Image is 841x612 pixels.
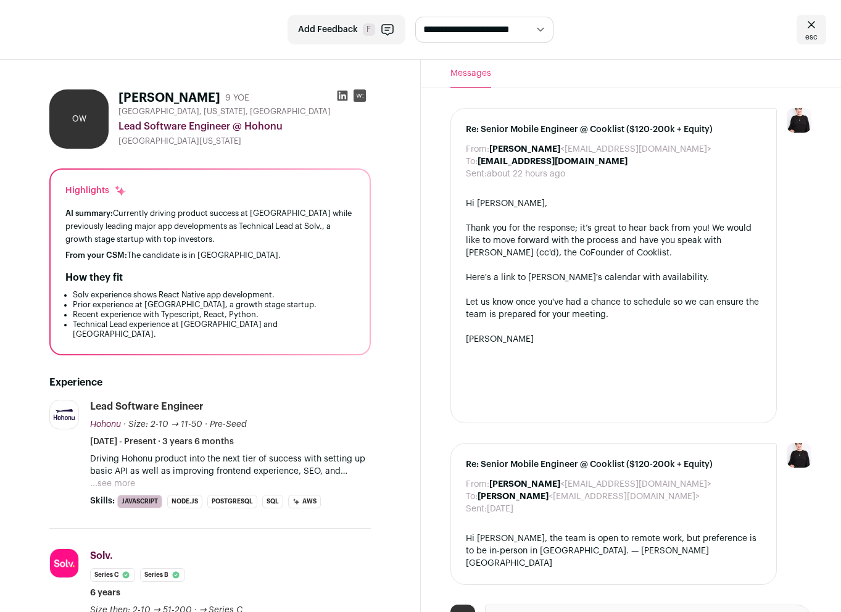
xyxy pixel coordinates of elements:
[225,92,249,104] div: 9 YOE
[65,184,126,197] div: Highlights
[466,273,709,282] a: Here's a link to [PERSON_NAME]'s calendar with availability.
[466,478,489,490] dt: From:
[90,420,121,429] span: Hohonu
[90,587,120,599] span: 6 years
[363,23,375,36] span: F
[466,143,489,155] dt: From:
[50,549,78,577] img: e42183186646a3c271c6d001d5e1dab98cb28dd5efef9217595a8cc85c13d3fd.jpg
[466,123,762,136] span: Re: Senior Mobile Engineer @ Cooklist ($120-200k + Equity)
[65,250,355,260] div: The candidate is in [GEOGRAPHIC_DATA].
[73,300,355,310] li: Prior experience at [GEOGRAPHIC_DATA], a growth stage startup.
[466,333,762,345] div: [PERSON_NAME]
[489,480,560,489] b: [PERSON_NAME]
[49,375,371,390] h2: Experience
[50,403,78,426] img: 8371b14f0834143aac0c2717511794f78c9b68e6e9a0a2d59af88648b7d93cc9.png
[90,453,371,478] p: Driving Hohonu product into the next tier of success with setting up basic API as well as improvi...
[466,532,762,569] div: Hi [PERSON_NAME], the team is open to remote work, but preference is to be in-person in [GEOGRAPH...
[288,495,321,508] li: AWS
[90,568,135,582] li: Series C
[466,168,487,180] dt: Sent:
[466,490,478,503] dt: To:
[118,136,371,146] div: [GEOGRAPHIC_DATA][US_STATE]
[466,222,762,259] div: Thank you for the response; it’s great to hear back from you! We would like to move forward with ...
[478,490,700,503] dd: <[EMAIL_ADDRESS][DOMAIN_NAME]>
[478,157,628,166] b: [EMAIL_ADDRESS][DOMAIN_NAME]
[787,443,811,468] img: 9240684-medium_jpg
[487,503,513,515] dd: [DATE]
[207,495,257,508] li: PostgreSQL
[118,89,220,107] h1: [PERSON_NAME]
[140,568,185,582] li: Series B
[466,296,762,321] div: Let us know once you've had a chance to schedule so we can ensure the team is prepared for your m...
[489,145,560,154] b: [PERSON_NAME]
[90,400,204,413] div: Lead Software Engineer
[489,143,711,155] dd: <[EMAIL_ADDRESS][DOMAIN_NAME]>
[466,197,762,210] div: Hi [PERSON_NAME],
[478,492,549,501] b: [PERSON_NAME]
[65,270,123,285] h2: How they fit
[118,107,331,117] span: [GEOGRAPHIC_DATA], [US_STATE], [GEOGRAPHIC_DATA]
[210,420,247,429] span: Pre-Seed
[487,168,565,180] dd: about 22 hours ago
[805,32,818,42] span: esc
[73,320,355,339] li: Technical Lead experience at [GEOGRAPHIC_DATA] and [GEOGRAPHIC_DATA].
[90,551,113,561] span: Solv.
[123,420,202,429] span: · Size: 2-10 → 11-50
[117,495,162,508] li: JavaScript
[262,495,283,508] li: SQL
[90,478,135,490] button: ...see more
[466,458,762,471] span: Re: Senior Mobile Engineer @ Cooklist ($120-200k + Equity)
[167,495,202,508] li: Node.js
[90,436,234,448] span: [DATE] - Present · 3 years 6 months
[450,60,491,88] button: Messages
[73,290,355,300] li: Solv experience shows React Native app development.
[466,155,478,168] dt: To:
[73,310,355,320] li: Recent experience with Typescript, React, Python.
[65,209,113,217] span: AI summary:
[489,478,711,490] dd: <[EMAIL_ADDRESS][DOMAIN_NAME]>
[118,119,371,134] div: Lead Software Engineer @ Hohonu
[787,108,811,133] img: 9240684-medium_jpg
[65,251,127,259] span: From your CSM:
[65,207,355,246] div: Currently driving product success at [GEOGRAPHIC_DATA] while previously leading major app develop...
[205,418,207,431] span: ·
[797,15,826,44] a: esc
[288,15,405,44] button: Add Feedback F
[90,495,115,507] span: Skills:
[49,89,109,149] div: OW
[298,23,358,36] span: Add Feedback
[466,503,487,515] dt: Sent:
